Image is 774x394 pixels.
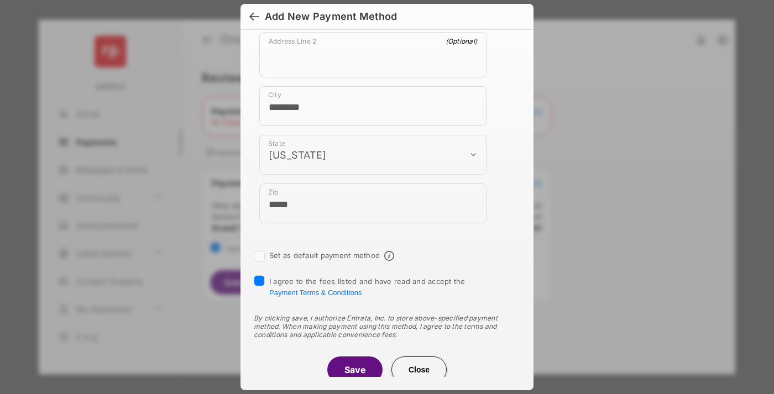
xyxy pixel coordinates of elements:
button: Close [391,356,447,383]
label: Set as default payment method [269,251,380,260]
div: payment_method_screening[postal_addresses][locality] [259,86,487,126]
div: payment_method_screening[postal_addresses][postalCode] [259,183,487,223]
button: Save [327,356,383,383]
span: I agree to the fees listed and have read and accept the [269,277,466,297]
button: I agree to the fees listed and have read and accept the [269,288,362,297]
div: payment_method_screening[postal_addresses][addressLine2] [259,32,487,77]
div: By clicking save, I authorize Entrata, Inc. to store above-specified payment method. When making ... [254,314,520,339]
div: payment_method_screening[postal_addresses][administrativeArea] [259,135,487,175]
div: Add New Payment Method [265,10,397,23]
span: Default payment method info [384,251,394,261]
